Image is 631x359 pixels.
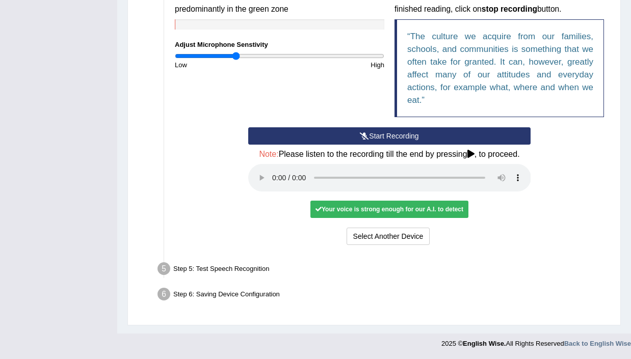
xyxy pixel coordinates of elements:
[248,150,531,159] h4: Please listen to the recording till the end by pressing , to proceed.
[441,334,631,348] div: 2025 © All Rights Reserved
[175,40,268,49] label: Adjust Microphone Senstivity
[259,150,278,158] span: Note:
[280,60,390,70] div: High
[347,228,430,245] button: Select Another Device
[564,340,631,347] a: Back to English Wise
[463,340,506,347] strong: English Wise.
[248,127,531,145] button: Start Recording
[170,60,280,70] div: Low
[153,285,616,307] div: Step 6: Saving Device Configuration
[310,201,468,218] div: Your voice is strong enough for our A.I. to detect
[482,5,537,13] b: stop recording
[407,32,593,105] q: The culture we acquire from our families, schools, and communities is something that we often tak...
[153,259,616,282] div: Step 5: Test Speech Recognition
